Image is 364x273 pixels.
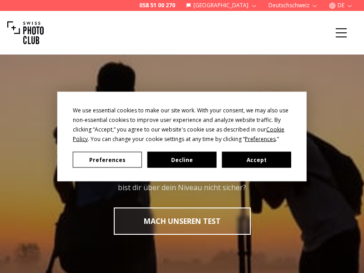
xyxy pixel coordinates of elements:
div: We use essential cookies to make our site work. With your consent, we may also use non-essential ... [73,106,291,144]
div: Cookie Consent Prompt [57,92,307,182]
span: Cookie Policy [73,126,284,143]
span: Preferences [245,135,276,143]
button: Accept [222,152,291,168]
button: Preferences [73,152,142,168]
button: Decline [147,152,217,168]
